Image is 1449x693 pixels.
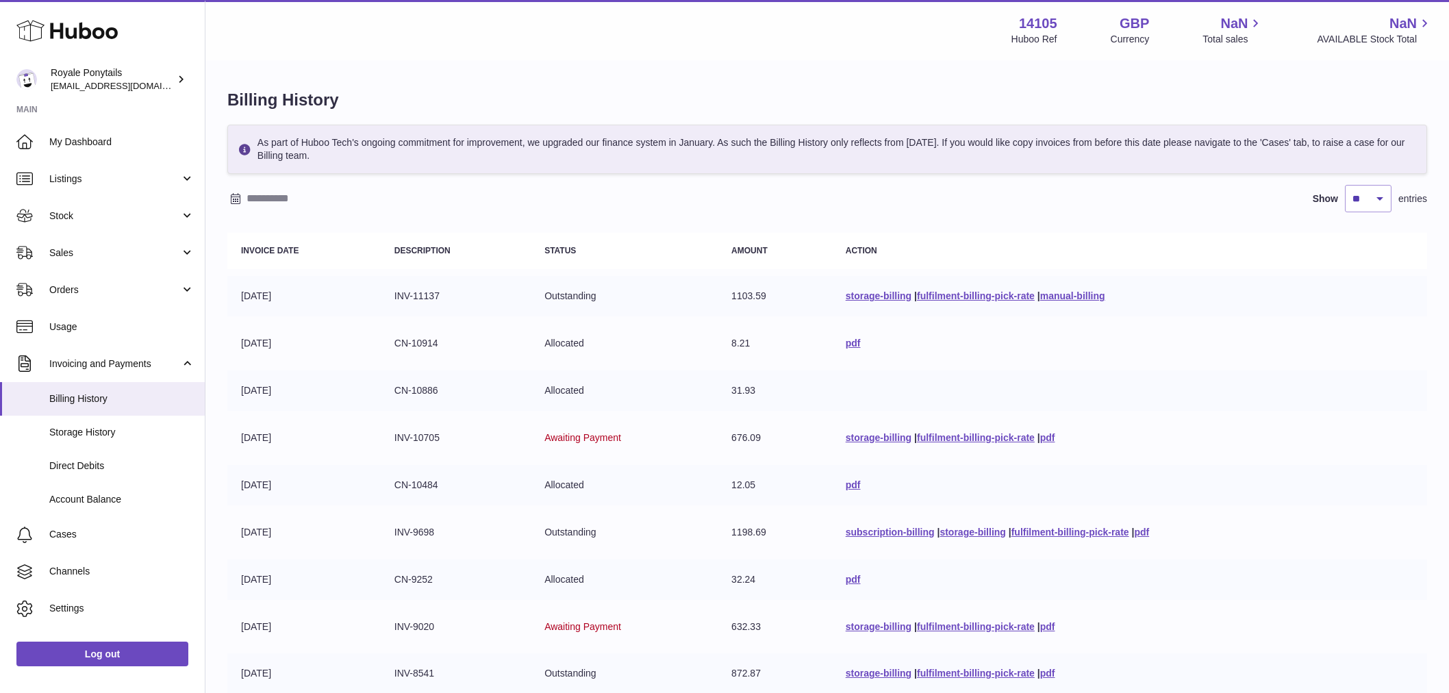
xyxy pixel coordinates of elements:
div: Huboo Ref [1011,33,1057,46]
span: | [914,668,917,679]
span: Storage History [49,426,194,439]
span: | [914,621,917,632]
span: Allocated [544,479,584,490]
span: My Dashboard [49,136,194,149]
strong: 14105 [1019,14,1057,33]
span: Direct Debits [49,459,194,473]
td: INV-10705 [381,418,531,458]
span: Outstanding [544,527,596,538]
strong: Description [394,246,451,255]
span: Allocated [544,385,584,396]
span: | [1009,527,1011,538]
a: fulfilment-billing-pick-rate [917,432,1035,443]
a: NaN AVAILABLE Stock Total [1317,14,1433,46]
td: [DATE] [227,559,381,600]
span: Billing History [49,392,194,405]
td: [DATE] [227,465,381,505]
td: 1198.69 [718,512,832,553]
strong: Action [846,246,877,255]
span: | [937,527,940,538]
td: INV-11137 [381,276,531,316]
td: 676.09 [718,418,832,458]
span: | [1037,621,1040,632]
td: [DATE] [227,607,381,647]
a: pdf [1040,621,1055,632]
span: Cases [49,528,194,541]
td: 8.21 [718,323,832,364]
td: [DATE] [227,512,381,553]
span: Total sales [1202,33,1263,46]
h1: Billing History [227,89,1427,111]
span: Account Balance [49,493,194,506]
td: 32.24 [718,559,832,600]
span: Settings [49,602,194,615]
span: Sales [49,247,180,260]
td: 12.05 [718,465,832,505]
span: | [1037,432,1040,443]
div: Royale Ponytails [51,66,174,92]
span: [EMAIL_ADDRESS][DOMAIN_NAME] [51,80,201,91]
span: Allocated [544,574,584,585]
a: storage-billing [846,432,911,443]
a: storage-billing [940,527,1005,538]
span: Allocated [544,338,584,349]
a: fulfilment-billing-pick-rate [1011,527,1129,538]
td: 632.33 [718,607,832,647]
span: NaN [1220,14,1248,33]
strong: GBP [1120,14,1149,33]
a: NaN Total sales [1202,14,1263,46]
span: | [1131,527,1134,538]
a: pdf [846,574,861,585]
td: CN-10484 [381,465,531,505]
span: Outstanding [544,668,596,679]
a: pdf [1040,668,1055,679]
span: Channels [49,565,194,578]
span: | [1037,290,1040,301]
span: Orders [49,283,180,297]
strong: Amount [731,246,768,255]
td: 1103.59 [718,276,832,316]
td: CN-10914 [381,323,531,364]
span: Outstanding [544,290,596,301]
td: INV-9020 [381,607,531,647]
span: Invoicing and Payments [49,357,180,370]
span: | [1037,668,1040,679]
td: [DATE] [227,418,381,458]
a: pdf [1134,527,1149,538]
td: CN-10886 [381,370,531,411]
a: manual-billing [1040,290,1105,301]
td: CN-9252 [381,559,531,600]
img: internalAdmin-14105@internal.huboo.com [16,69,37,90]
a: pdf [846,479,861,490]
span: Usage [49,320,194,333]
div: Currency [1111,33,1150,46]
span: Stock [49,210,180,223]
span: Awaiting Payment [544,621,621,632]
a: storage-billing [846,290,911,301]
span: AVAILABLE Stock Total [1317,33,1433,46]
a: Log out [16,642,188,666]
a: pdf [1040,432,1055,443]
span: Awaiting Payment [544,432,621,443]
a: storage-billing [846,621,911,632]
a: fulfilment-billing-pick-rate [917,668,1035,679]
td: [DATE] [227,370,381,411]
td: [DATE] [227,323,381,364]
label: Show [1313,192,1338,205]
div: As part of Huboo Tech's ongoing commitment for improvement, we upgraded our finance system in Jan... [227,125,1427,174]
a: pdf [846,338,861,349]
td: [DATE] [227,276,381,316]
span: | [914,290,917,301]
span: Listings [49,173,180,186]
span: | [914,432,917,443]
td: INV-9698 [381,512,531,553]
a: subscription-billing [846,527,935,538]
a: fulfilment-billing-pick-rate [917,290,1035,301]
a: storage-billing [846,668,911,679]
strong: Status [544,246,576,255]
td: 31.93 [718,370,832,411]
span: entries [1398,192,1427,205]
a: fulfilment-billing-pick-rate [917,621,1035,632]
span: NaN [1389,14,1417,33]
strong: Invoice Date [241,246,299,255]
